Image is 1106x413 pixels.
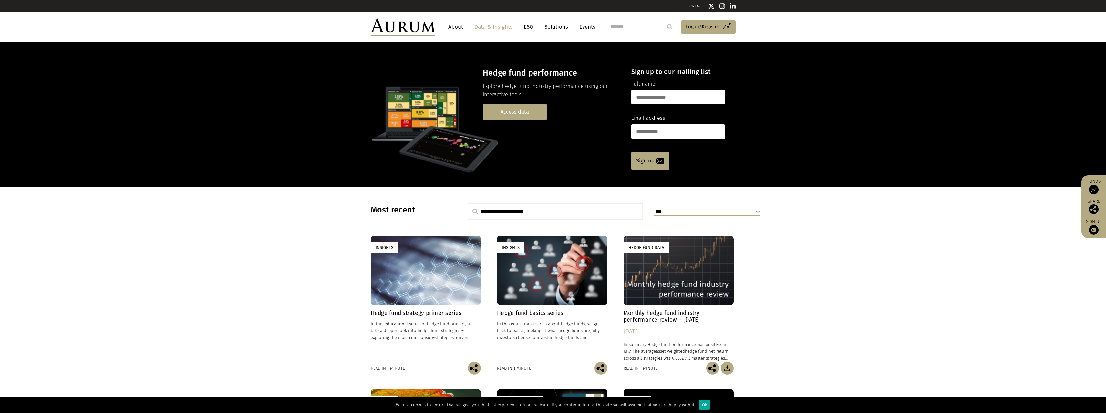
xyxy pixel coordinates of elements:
a: Insights Hedge fund strategy primer series In this educational series of hedge fund primers, we t... [371,236,481,361]
a: Sign up [631,152,669,170]
p: In summary Hedge fund performance was positive in July. The average hedge fund net return across ... [624,341,734,361]
p: Explore hedge fund industry performance using our interactive tools. [483,82,620,99]
div: Insights [371,396,398,406]
a: About [445,21,466,33]
a: Insights Hedge fund basics series In this educational series about hedge funds, we go back to bas... [497,236,607,361]
div: Share [1085,199,1103,214]
a: Data & Insights [471,21,516,33]
div: [DATE] [624,327,734,336]
img: Share this post [1089,204,1099,214]
div: Ok [699,400,710,410]
input: Submit [663,20,676,33]
a: Hedge Fund Data Monthly hedge fund industry performance review – [DATE] [DATE] In summary Hedge f... [624,236,734,361]
div: Hedge Fund Data [497,396,543,406]
img: Share this post [468,362,481,375]
span: sub-strategies [426,335,454,340]
label: Full name [631,80,655,88]
a: Funds [1085,179,1103,194]
div: Hedge Fund Data [624,242,669,253]
a: Log in/Register [681,20,736,34]
img: Share this post [706,362,719,375]
h3: Hedge fund performance [483,68,620,78]
label: Email address [631,114,665,122]
div: Insights [371,242,398,253]
img: Linkedin icon [730,3,736,9]
img: Access Funds [1089,185,1099,194]
img: Download Article [721,362,734,375]
div: Read in 1 minute [371,365,405,372]
img: search.svg [472,209,478,214]
a: Events [576,21,595,33]
a: Sign up [1085,219,1103,235]
h4: Sign up to our mailing list [631,68,725,76]
a: Access data [483,104,547,120]
img: Twitter icon [708,3,715,9]
img: Sign up to our newsletter [1089,225,1099,235]
p: In this educational series of hedge fund primers, we take a deeper look into hedge fund strategie... [371,320,481,341]
span: Log in/Register [686,23,719,31]
img: Aurum [371,18,435,36]
div: Read in 1 minute [497,365,531,372]
div: Read in 1 minute [624,365,658,372]
a: CONTACT [687,4,703,8]
img: Share this post [594,362,607,375]
h4: Hedge fund basics series [497,310,607,316]
a: ESG [521,21,536,33]
div: Insights [497,242,524,253]
a: Solutions [541,21,571,33]
h4: Monthly hedge fund industry performance review – [DATE] [624,310,734,323]
div: Insights [624,396,651,406]
img: email-icon [656,158,664,164]
h4: Hedge fund strategy primer series [371,310,481,316]
span: asset-weighted [656,349,685,354]
p: In this educational series about hedge funds, we go back to basics, looking at what hedge funds a... [497,320,607,341]
img: Instagram icon [719,3,725,9]
h3: Most recent [371,205,451,215]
